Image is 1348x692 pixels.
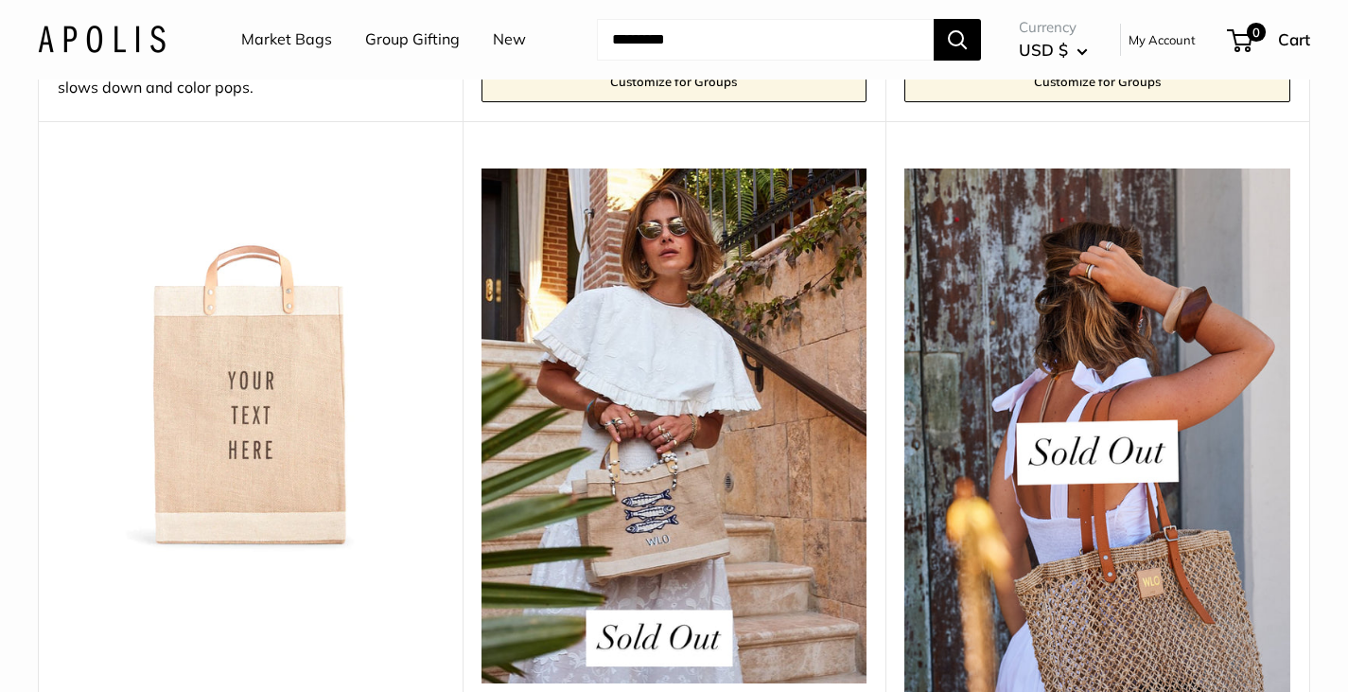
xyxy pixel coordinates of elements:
[241,26,332,54] a: Market Bags
[481,61,867,102] a: Customize for Groups
[365,26,460,54] a: Group Gifting
[1019,40,1068,60] span: USD $
[597,19,934,61] input: Search...
[904,61,1290,102] a: Customize for Groups
[1229,25,1310,55] a: 0 Cart
[15,620,202,677] iframe: Sign Up via Text for Offers
[58,169,444,555] img: Market Bag in Natural
[1247,23,1266,42] span: 0
[934,19,981,61] button: Search
[58,169,444,555] a: Market Bag in NaturalMarket Bag in Natural
[1278,29,1310,49] span: Cart
[1019,35,1088,65] button: USD $
[493,26,526,54] a: New
[1129,28,1196,51] a: My Account
[38,26,166,53] img: Apolis
[1019,14,1088,41] span: Currency
[481,169,867,683] img: [Sold Out] Limited Petite with Beaded Sardine — summer-inspired, handwoven in five hours with hun...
